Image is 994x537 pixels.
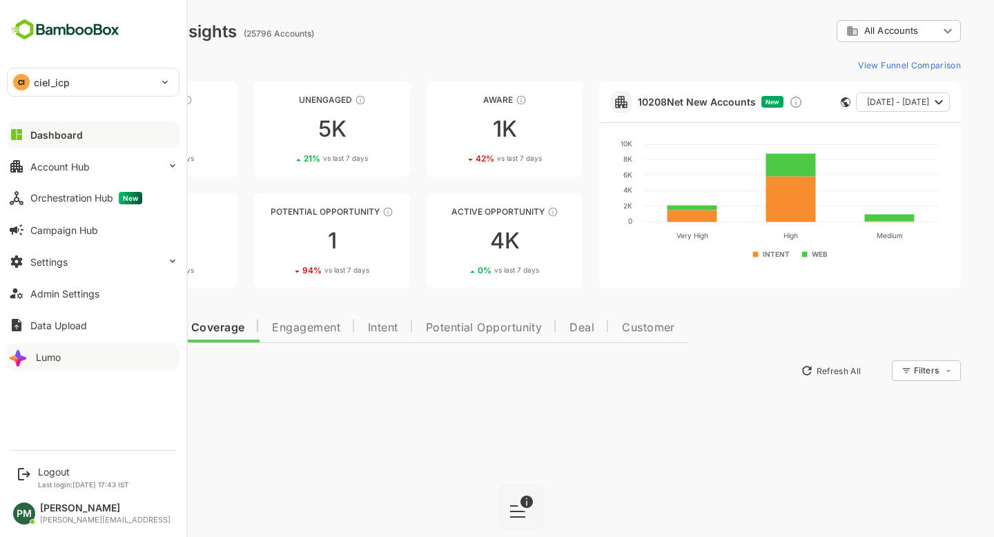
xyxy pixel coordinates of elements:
p: Last login: [DATE] 17:43 IST [38,480,129,489]
p: ciel_icp [34,75,70,90]
div: Account Hub [30,161,90,173]
span: vs last 7 days [275,153,320,164]
div: 0 % [84,153,146,164]
div: 5K [206,118,362,140]
div: Unengaged [206,95,362,105]
span: vs last 7 days [276,265,321,275]
button: [DATE] - [DATE] [808,92,902,112]
div: 1K [378,118,534,140]
div: These accounts have not shown enough engagement and need nurturing [306,95,318,106]
div: These accounts have not been engaged with for a defined time period [133,95,144,106]
button: Campaign Hub [7,216,179,244]
button: Dashboard [7,121,179,148]
div: These accounts are MQAs and can be passed on to Inside Sales [334,206,345,217]
div: Admin Settings [30,288,99,300]
button: Lumo [7,343,179,371]
span: All Accounts [816,26,870,36]
div: CIciel_icp [8,68,179,96]
div: 0 % [429,265,491,275]
button: Account Hub [7,153,179,180]
div: 4K [378,230,534,252]
text: 2K [575,202,584,210]
text: 10K [572,139,584,148]
div: PM [13,502,35,525]
div: 94 % [254,265,321,275]
text: Very High [628,231,660,240]
div: These accounts have open opportunities which might be at any of the Sales Stages [499,206,510,217]
div: 2 % [85,265,146,275]
span: Deal [521,322,546,333]
a: 10208Net New Accounts [589,96,708,108]
a: UnengagedThese accounts have not shown enough engagement and need nurturing5K21%vs last 7 days [206,81,362,177]
img: BambooboxFullLogoMark.5f36c76dfaba33ec1ec1367b70bb1252.svg [7,17,124,43]
div: Lumo [36,351,61,363]
div: Dashboard Insights [33,21,188,41]
span: vs last 7 days [101,153,146,164]
span: vs last 7 days [449,153,494,164]
ag: (25796 Accounts) [195,28,270,39]
div: 21 % [255,153,320,164]
div: Campaign Hub [30,224,98,236]
text: Medium [828,231,855,240]
button: Settings [7,248,179,275]
button: View Funnel Comparison [804,54,913,76]
span: vs last 7 days [101,265,146,275]
div: Filters [866,365,890,375]
div: Aware [378,95,534,105]
div: Engaged [33,206,189,217]
div: Unreached [33,95,189,105]
text: High [735,231,750,240]
button: Data Upload [7,311,179,339]
span: Potential Opportunity [378,322,494,333]
a: AwareThese accounts have just entered the buying cycle and need further nurturing1K42%vs last 7 days [378,81,534,177]
button: Refresh All [746,360,819,382]
div: 53 [33,230,189,252]
div: CI [13,74,30,90]
a: Active OpportunityThese accounts have open opportunities which might be at any of the Sales Stage... [378,193,534,289]
div: 1 [206,230,362,252]
text: 6K [575,170,584,179]
div: 42 % [427,153,494,164]
div: These accounts are warm, further nurturing would qualify them to MQAs [128,206,139,217]
div: Potential Opportunity [206,206,362,217]
div: All Accounts [798,25,890,37]
a: EngagedThese accounts are warm, further nurturing would qualify them to MQAs532%vs last 7 days [33,193,189,289]
div: This card does not support filter and segments [792,97,802,107]
span: Data Quality and Coverage [47,322,196,333]
a: Potential OpportunityThese accounts are MQAs and can be passed on to Inside Sales194%vs last 7 days [206,193,362,289]
div: All Accounts [788,18,913,45]
span: New [717,98,731,106]
div: These accounts have just entered the buying cycle and need further nurturing [467,95,478,106]
div: Dashboard [30,129,83,141]
span: [DATE] - [DATE] [819,93,881,111]
div: Discover new ICP-fit accounts showing engagement — via intent surges, anonymous website visits, L... [741,95,754,109]
div: Settings [30,256,68,268]
div: [PERSON_NAME] [40,502,170,514]
a: UnreachedThese accounts have not been engaged with for a defined time period16K0%vs last 7 days [33,81,189,177]
div: Active Opportunity [378,206,534,217]
div: 16K [33,118,189,140]
div: Orchestration Hub [30,192,142,204]
div: [PERSON_NAME][EMAIL_ADDRESS] [40,516,170,525]
text: 0 [580,217,584,225]
div: Data Upload [30,320,87,331]
button: Orchestration HubNew [7,184,179,212]
span: New [119,192,142,204]
div: Logout [38,466,129,478]
span: Customer [574,322,627,333]
div: Filters [864,358,913,383]
button: Admin Settings [7,280,179,307]
text: 8K [575,155,584,163]
button: New Insights [33,358,134,383]
span: vs last 7 days [446,265,491,275]
text: 4K [575,186,584,194]
span: Engagement [224,322,292,333]
span: Intent [320,322,350,333]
